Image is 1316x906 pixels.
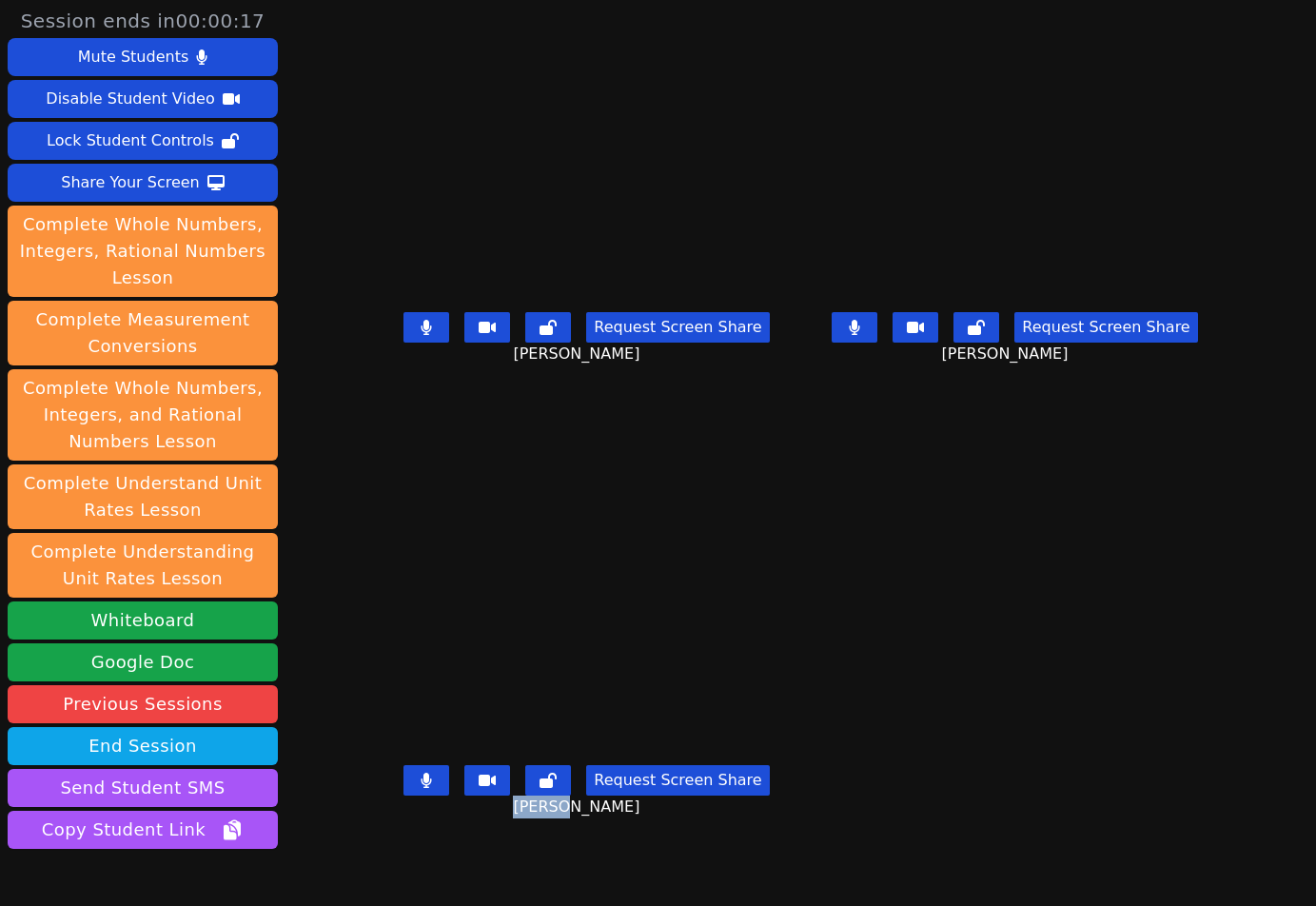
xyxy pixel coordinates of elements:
button: Copy Student Link [8,811,278,849]
button: Mute Students [8,38,278,76]
button: End Session [8,727,278,765]
button: Request Screen Share [1014,312,1197,343]
button: Request Screen Share [586,312,769,343]
div: Disable Student Video [46,84,214,114]
span: Session ends in [21,8,265,34]
span: [PERSON_NAME] [942,343,1073,365]
button: Lock Student Controls [8,122,278,160]
span: Copy Student Link [42,817,244,843]
button: Complete Whole Numbers, Integers, Rational Numbers Lesson [8,206,278,297]
button: Complete Understanding Unit Rates Lesson [8,533,278,598]
button: Request Screen Share [586,765,769,796]
button: Complete Measurement Conversions [8,301,278,365]
button: Share Your Screen [8,164,278,202]
time: 00:00:17 [176,10,265,32]
button: Complete Whole Numbers, Integers, and Rational Numbers Lesson [8,369,278,461]
button: Send Student SMS [8,769,278,807]
a: Google Doc [8,643,278,681]
div: Share Your Screen [61,167,200,198]
span: [PERSON_NAME] [513,796,644,818]
button: Disable Student Video [8,80,278,118]
span: [PERSON_NAME] [513,343,644,365]
button: Complete Understand Unit Rates Lesson [8,464,278,529]
button: Whiteboard [8,601,278,640]
a: Previous Sessions [8,685,278,723]
div: Lock Student Controls [47,126,214,156]
div: Mute Students [78,42,188,72]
